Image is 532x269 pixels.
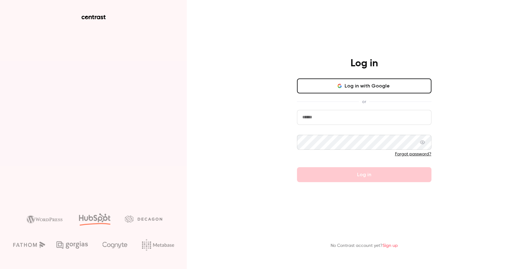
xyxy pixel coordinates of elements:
[395,152,431,156] a: Forgot password?
[383,243,398,248] a: Sign up
[351,57,378,70] h4: Log in
[125,215,162,222] img: decagon
[331,243,398,249] p: No Contrast account yet?
[359,98,369,105] span: or
[297,78,431,93] button: Log in with Google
